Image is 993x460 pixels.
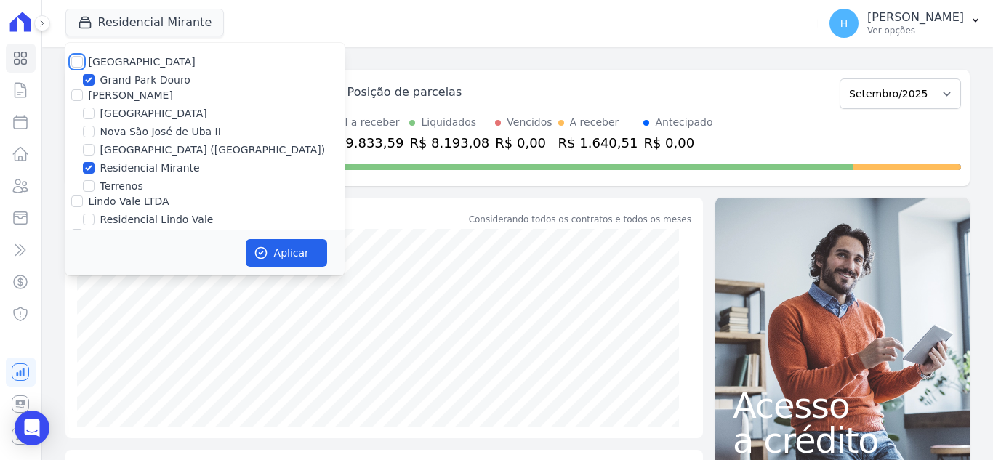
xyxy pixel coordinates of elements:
label: [GEOGRAPHIC_DATA] [100,106,207,121]
label: Residencial Mirante [100,161,200,176]
div: R$ 0,00 [643,133,712,153]
div: R$ 9.833,59 [324,133,404,153]
label: [PERSON_NAME] [89,89,173,101]
button: Aplicar [246,239,327,267]
div: A receber [570,115,619,130]
label: Terrenos [100,179,143,194]
div: Total a receber [324,115,404,130]
label: Grand Park Douro [100,73,190,88]
div: R$ 8.193,08 [409,133,489,153]
div: Vencidos [507,115,552,130]
label: Nova São José de Uba II [100,124,221,140]
button: Residencial Mirante [65,9,225,36]
button: H [PERSON_NAME] Ver opções [818,3,993,44]
p: [PERSON_NAME] [867,10,964,25]
div: Considerando todos os contratos e todos os meses [469,213,691,226]
div: Open Intercom Messenger [15,411,49,445]
label: Residencial Lindo Vale [100,212,214,227]
span: H [840,18,848,28]
div: Antecipado [655,115,712,130]
div: Liquidados [421,115,476,130]
div: R$ 1.640,51 [558,133,638,153]
label: RDR Engenharia [89,229,172,241]
label: Lindo Vale LTDA [89,195,169,207]
div: R$ 0,00 [495,133,552,153]
span: a crédito [733,423,952,458]
span: Acesso [733,388,952,423]
label: [GEOGRAPHIC_DATA] ([GEOGRAPHIC_DATA]) [100,142,326,158]
label: [GEOGRAPHIC_DATA] [89,56,196,68]
div: Posição de parcelas [347,84,462,101]
p: Ver opções [867,25,964,36]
